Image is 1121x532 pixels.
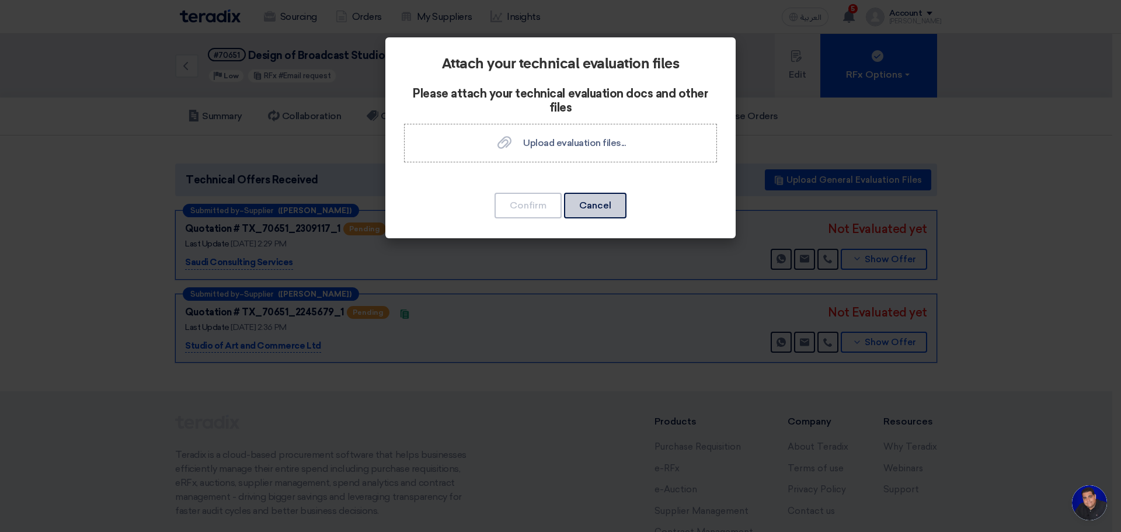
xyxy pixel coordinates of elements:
span: Upload evaluation files... [523,137,626,148]
a: Open chat [1072,485,1107,520]
button: Cancel [564,193,626,218]
h3: Please attach your technical evaluation docs and other files [404,86,717,114]
h2: Attach your technical evaluation files [404,56,717,72]
button: Confirm [495,193,562,218]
